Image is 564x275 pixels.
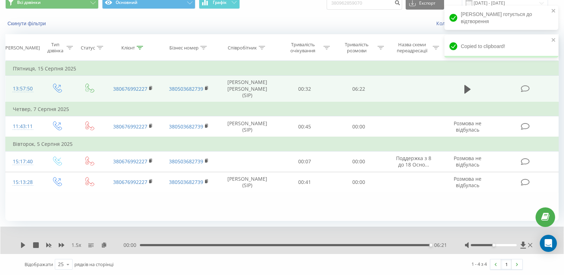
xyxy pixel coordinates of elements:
td: 00:07 [278,151,332,172]
a: 1 [501,259,512,269]
div: Тривалість розмови [338,42,376,54]
span: Відображати [25,261,53,268]
div: Copied to clipboard! [444,35,558,58]
span: 1.5 x [72,242,81,249]
td: П’ятниця, 15 Серпня 2025 [6,62,559,76]
div: Статус [81,45,95,51]
span: Розмова не відбулась [454,175,481,189]
div: [PERSON_NAME] готується до відтворення [444,6,558,30]
td: Четвер, 7 Серпня 2025 [6,102,559,116]
span: 06:21 [434,242,447,249]
div: 11:43:11 [13,120,33,133]
a: 380676992227 [113,123,147,130]
span: рядків на сторінці [74,261,114,268]
a: 380503682739 [169,85,203,92]
div: 15:17:40 [13,155,33,169]
button: close [551,8,556,15]
div: 15:13:28 [13,175,33,189]
td: [PERSON_NAME] (SIP) [217,116,278,137]
div: Accessibility label [492,244,495,247]
div: 13:57:50 [13,82,33,96]
div: Співробітник [228,45,257,51]
div: Тривалість очікування [284,42,322,54]
td: 00:45 [278,116,332,137]
div: 25 [58,261,64,268]
a: 380503682739 [169,123,203,130]
td: Вівторок, 5 Серпня 2025 [6,137,559,151]
div: Accessibility label [429,244,432,247]
td: 00:00 [332,151,386,172]
a: 380503682739 [169,179,203,185]
td: [PERSON_NAME] (SIP) [217,172,278,192]
a: 380676992227 [113,158,147,165]
td: 00:00 [332,172,386,192]
a: Коли дані можуть відрізнятися вiд інших систем [436,20,559,27]
span: 00:00 [123,242,140,249]
td: 00:41 [278,172,332,192]
span: Розмова не відбулась [454,120,481,133]
td: 00:32 [278,76,332,102]
div: Тип дзвінка [46,42,64,54]
div: Бізнес номер [169,45,199,51]
div: 1 - 4 з 4 [471,260,487,268]
span: Поддержка з 8 до 18 Осно... [396,155,431,168]
div: Клієнт [121,45,135,51]
div: Назва схеми переадресації [393,42,431,54]
td: 06:22 [332,76,386,102]
button: Скинути фільтри [5,20,49,27]
div: [PERSON_NAME] [4,45,40,51]
a: 380503682739 [169,158,203,165]
td: [PERSON_NAME] [PERSON_NAME] (SIP) [217,76,278,102]
a: 380676992227 [113,179,147,185]
span: Розмова не відбулась [454,155,481,168]
a: 380676992227 [113,85,147,92]
button: close [551,37,556,44]
div: Open Intercom Messenger [540,235,557,252]
td: 00:00 [332,116,386,137]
